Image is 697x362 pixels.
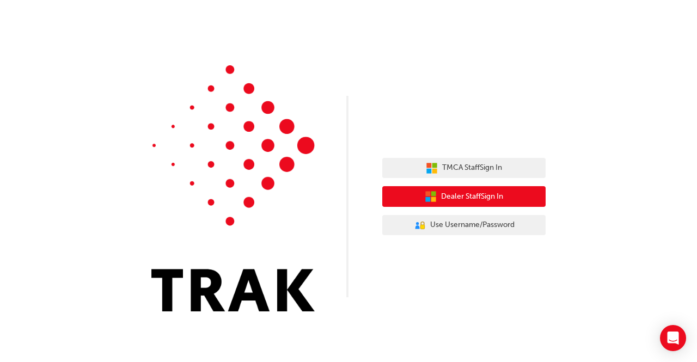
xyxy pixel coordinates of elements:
span: Use Username/Password [430,219,515,231]
img: Trak [151,65,315,311]
div: Open Intercom Messenger [660,325,686,351]
span: TMCA Staff Sign In [442,162,502,174]
button: TMCA StaffSign In [382,158,546,179]
span: Dealer Staff Sign In [441,191,503,203]
button: Use Username/Password [382,215,546,236]
button: Dealer StaffSign In [382,186,546,207]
